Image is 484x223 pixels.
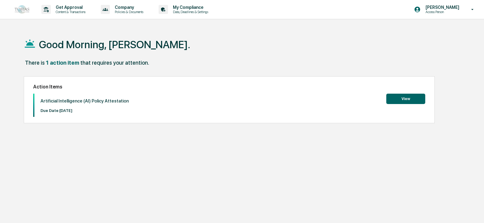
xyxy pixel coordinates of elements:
p: Content & Transactions [51,10,89,14]
p: My Compliance [168,5,211,10]
p: Due Date: [DATE] [40,108,129,113]
button: View [386,94,425,104]
div: that requires your attention. [80,59,149,66]
p: Data, Deadlines & Settings [168,10,211,14]
div: There is [25,59,45,66]
p: Policies & Documents [110,10,146,14]
h2: Action Items [33,84,425,90]
p: Access Person [421,10,462,14]
h1: Good Morning, [PERSON_NAME]. [39,38,190,51]
div: 1 action item [46,59,79,66]
p: [PERSON_NAME] [421,5,462,10]
p: Artificial Intelligence (AI) Policy Attestation [40,98,129,104]
img: logo [15,5,29,13]
p: Company [110,5,146,10]
p: Get Approval [51,5,89,10]
a: View [386,95,425,101]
